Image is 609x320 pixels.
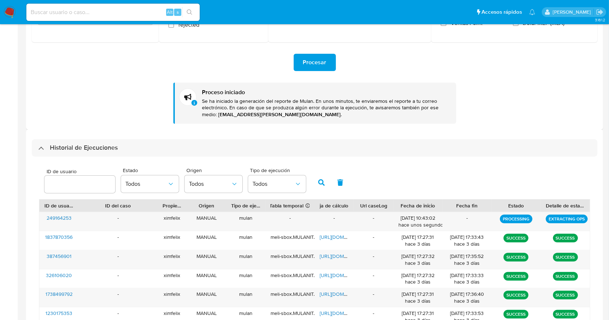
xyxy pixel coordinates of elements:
[553,9,593,16] p: ximena.felix@mercadolibre.com
[26,8,200,17] input: Buscar usuario o caso...
[177,9,179,16] span: s
[182,7,197,17] button: search-icon
[595,17,605,23] span: 3.161.2
[481,8,522,16] span: Accesos rápidos
[596,8,604,16] a: Salir
[167,9,173,16] span: Alt
[529,9,535,15] a: Notificaciones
